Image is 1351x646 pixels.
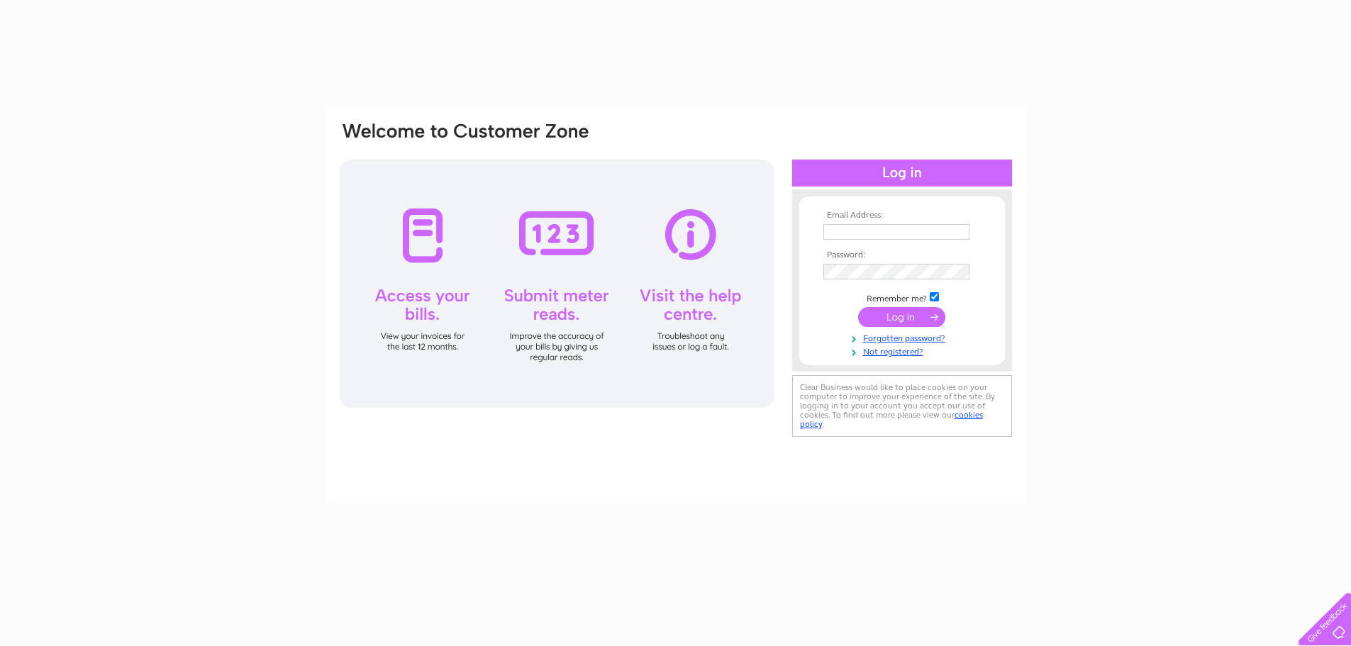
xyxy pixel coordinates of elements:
div: Clear Business would like to place cookies on your computer to improve your experience of the sit... [792,375,1012,437]
input: Submit [858,307,945,327]
td: Remember me? [820,290,984,304]
th: Password: [820,250,984,260]
a: Not registered? [823,344,984,357]
th: Email Address: [820,211,984,221]
a: Forgotten password? [823,330,984,344]
a: cookies policy [800,410,983,429]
